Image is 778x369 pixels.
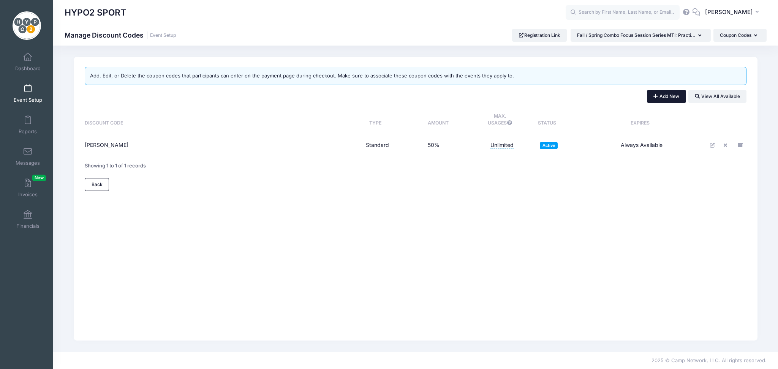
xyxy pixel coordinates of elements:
button: Add New [647,90,686,103]
a: Archive [735,139,746,151]
th: Expires [580,107,704,134]
span: Dashboard [15,65,41,72]
div: Showing 1 to 1 of 1 records [85,157,146,175]
div: Add, Edit, or Delete the coupon codes that participants can enter on the payment page during chec... [85,67,746,85]
a: Back [85,178,109,191]
span: Event Setup [14,97,42,103]
span: New [32,175,46,181]
h1: Manage Discount Codes [65,31,176,39]
td: Standard [330,133,424,157]
span: 2025 © Camp Network, LLC. All rights reserved. [651,357,767,363]
span: Invoices [18,191,38,198]
button: View All Available [688,90,746,103]
a: Registration Link [512,29,567,42]
a: Financials [10,206,46,233]
a: Reports [10,112,46,138]
span: [PERSON_NAME] [85,142,128,148]
th: Type [330,107,424,134]
span: Unlimited [490,142,514,148]
button: [PERSON_NAME] [700,4,767,21]
span: [PERSON_NAME] [705,8,753,16]
a: Event Setup [150,33,176,38]
th: Amount [424,107,487,134]
span: Fall / Spring Combo Focus Session Series MTI: Practi... [577,32,696,38]
th: Discount Code [85,107,330,134]
a: Event Setup [10,80,46,107]
h1: HYPO2 SPORT [65,4,126,21]
button: Coupon Codes [713,29,767,42]
button: Fall / Spring Combo Focus Session Series MTI: Practi... [571,29,711,42]
a: InvoicesNew [10,175,46,201]
a: Dashboard [10,49,46,75]
input: Search by First Name, Last Name, or Email... [566,5,680,20]
img: HYPO2 SPORT [13,11,41,40]
th: Status [517,107,580,134]
th: Max. Usages [487,107,518,134]
span: Reports [19,128,37,135]
td: Always Available [580,133,704,157]
a: Messages [10,143,46,170]
span: Messages [16,160,40,166]
td: 50% [424,133,487,157]
span: Financials [16,223,40,229]
span: Active [540,142,558,149]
